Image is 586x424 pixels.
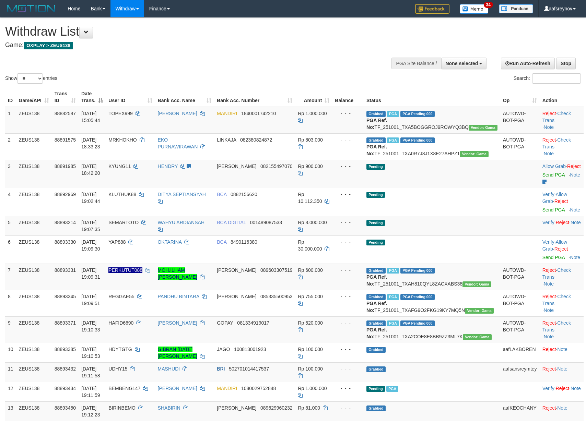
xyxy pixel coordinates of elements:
[55,111,76,116] span: 88882587
[81,111,100,123] span: [DATE] 15:05:44
[500,107,540,134] td: AUTOWD-BOT-PGA
[217,267,256,273] span: [PERSON_NAME]
[554,198,568,204] a: Reject
[462,281,491,287] span: Vendor URL: https://trx31.1velocity.biz
[366,137,386,143] span: Grabbed
[571,386,581,391] a: Note
[16,343,52,362] td: ZEUS138
[108,163,131,169] span: KYUNG11
[231,239,257,245] span: Copy 8490116380 to clipboard
[366,220,385,226] span: Pending
[16,87,52,107] th: Game/API: activate to sort column ascending
[366,268,386,274] span: Grabbed
[298,163,323,169] span: Rp 900.000
[217,405,256,411] span: [PERSON_NAME]
[570,255,581,260] a: Note
[158,137,198,149] a: EKO PURNAWIRAWAN
[16,264,52,290] td: ZEUS138
[260,294,292,299] span: Copy 085335500953 to clipboard
[298,320,323,326] span: Rp 520.000
[217,239,226,245] span: BCA
[81,267,100,280] span: [DATE] 19:09:31
[5,160,16,188] td: 3
[298,405,320,411] span: Rp 81.000
[500,362,540,382] td: aafsansreymtey
[400,111,435,117] span: PGA Pending
[16,401,52,421] td: ZEUS138
[108,111,133,116] span: TOPEX999
[542,220,554,225] a: Verify
[295,87,332,107] th: Amount: activate to sort column ascending
[542,111,571,123] a: Check Trans
[387,268,399,274] span: Marked by aafanarl
[484,2,493,8] span: 34
[335,293,361,300] div: - - -
[500,401,540,421] td: aafKEOCHANY
[540,188,584,216] td: · ·
[260,267,292,273] span: Copy 089603307519 to clipboard
[81,386,100,398] span: [DATE] 19:11:59
[542,405,556,411] a: Reject
[542,172,565,178] a: Send PGA
[16,235,52,264] td: ZEUS138
[557,366,567,372] a: Note
[335,319,361,326] div: - - -
[544,307,554,313] a: Note
[298,239,322,252] span: Rp 30.000.000
[570,172,581,178] a: Note
[542,294,571,306] a: Check Trans
[81,137,100,149] span: [DATE] 18:33:23
[542,239,554,245] a: Verify
[5,133,16,160] td: 2
[364,107,500,134] td: TF_251001_TXA5BOGGROJ9ROWYQ3BQ
[5,382,16,401] td: 12
[81,366,100,378] span: [DATE] 19:11:58
[5,73,57,84] label: Show entries
[81,220,100,232] span: [DATE] 19:07:35
[52,87,79,107] th: Trans ID: activate to sort column ascending
[366,240,385,245] span: Pending
[16,133,52,160] td: ZEUS138
[231,192,257,197] span: Copy 0882156620 to clipboard
[55,267,76,273] span: 88893331
[240,137,272,143] span: Copy 082380824872 to clipboard
[237,320,269,326] span: Copy 081334919017 to clipboard
[364,264,500,290] td: TF_251001_TXAH810QYL8ZACXABS38
[366,366,386,372] span: Grabbed
[298,192,322,204] span: Rp 10.112.350
[158,366,180,372] a: MASHUDI
[387,294,399,300] span: Marked by aafanarl
[108,239,126,245] span: YAP888
[5,25,384,38] h1: Withdraw List
[55,192,76,197] span: 88892969
[298,267,323,273] span: Rp 600.000
[217,137,236,143] span: LINKAJA
[55,163,76,169] span: 88891985
[108,137,137,143] span: MRKHOKHO
[5,343,16,362] td: 10
[542,267,571,280] a: Check Trans
[5,107,16,134] td: 1
[81,239,100,252] span: [DATE] 19:09:30
[55,220,76,225] span: 88893214
[542,347,556,352] a: Reject
[17,73,43,84] select: Showentries
[366,327,387,339] b: PGA Ref. No:
[366,386,385,392] span: Pending
[55,137,76,143] span: 88891575
[335,239,361,245] div: - - -
[366,301,387,313] b: PGA Ref. No:
[335,136,361,143] div: - - -
[366,274,387,287] b: PGA Ref. No:
[571,220,581,225] a: Note
[542,386,554,391] a: Verify
[387,320,399,326] span: Marked by aafpengsreynich
[108,386,140,391] span: BEMBENG147
[500,133,540,160] td: AUTOWD-BOT-PGA
[387,137,399,143] span: Marked by aafpengsreynich
[217,347,230,352] span: JAGO
[366,347,386,353] span: Grabbed
[108,320,133,326] span: HAFID6690
[400,268,435,274] span: PGA Pending
[5,188,16,216] td: 4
